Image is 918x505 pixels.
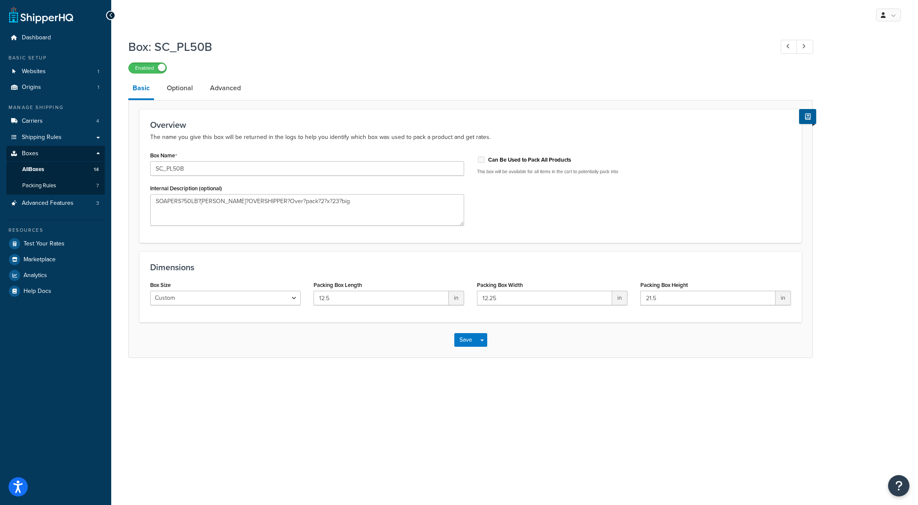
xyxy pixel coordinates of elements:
[314,282,362,288] label: Packing Box Length
[6,113,105,129] a: Carriers4
[6,162,105,177] a: AllBoxes14
[449,291,464,305] span: in
[888,475,909,496] button: Open Resource Center
[6,236,105,251] a: Test Your Rates
[150,120,791,130] h3: Overview
[6,80,105,95] li: Origins
[6,252,105,267] a: Marketplace
[150,152,177,159] label: Box Name
[128,38,765,55] h1: Box: SC_PL50B
[24,256,56,263] span: Marketplace
[96,200,99,207] span: 3
[22,84,41,91] span: Origins
[6,178,105,194] a: Packing Rules7
[96,118,99,125] span: 4
[24,240,65,248] span: Test Your Rates
[6,146,105,162] a: Boxes
[206,78,245,98] a: Advanced
[6,195,105,211] a: Advanced Features3
[6,64,105,80] a: Websites1
[94,166,99,173] span: 14
[22,200,74,207] span: Advanced Features
[24,288,51,295] span: Help Docs
[799,109,816,124] button: Show Help Docs
[454,333,477,347] button: Save
[98,68,99,75] span: 1
[22,182,56,189] span: Packing Rules
[6,284,105,299] a: Help Docs
[163,78,197,98] a: Optional
[6,146,105,195] li: Boxes
[6,64,105,80] li: Websites
[98,84,99,91] span: 1
[96,182,99,189] span: 7
[612,291,628,305] span: in
[150,194,464,226] textarea: Verified by Zero Phishing
[22,68,46,75] span: Websites
[477,282,523,288] label: Packing Box Width
[150,282,171,288] label: Box Size
[6,30,105,46] a: Dashboard
[22,34,51,41] span: Dashboard
[6,178,105,194] li: Packing Rules
[477,157,486,163] input: This option can't be selected because the box is assigned to a dimensional rule
[22,134,62,141] span: Shipping Rules
[477,168,791,175] p: This box will be available for all items in the cart to potentially pack into
[22,150,38,157] span: Boxes
[6,227,105,234] div: Resources
[6,130,105,145] a: Shipping Rules
[488,156,571,164] label: Can Be Used to Pack All Products
[24,272,47,279] span: Analytics
[6,104,105,111] div: Manage Shipping
[150,263,791,272] h3: Dimensions
[6,54,105,62] div: Basic Setup
[6,195,105,211] li: Advanced Features
[6,80,105,95] a: Origins1
[150,185,222,192] label: Internal Description (optional)
[797,40,813,54] a: Next Record
[150,132,791,142] p: The name you give this box will be returned in the logs to help you identify which box was used t...
[640,282,688,288] label: Packing Box Height
[781,40,797,54] a: Previous Record
[22,118,43,125] span: Carriers
[6,268,105,283] a: Analytics
[129,63,166,73] label: Enabled
[128,78,154,100] a: Basic
[22,166,44,173] span: All Boxes
[776,291,791,305] span: in
[6,113,105,129] li: Carriers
